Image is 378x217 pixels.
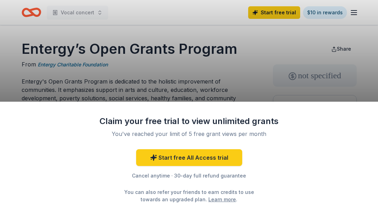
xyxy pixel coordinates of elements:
[208,196,236,203] a: Learn more
[136,149,242,166] a: Start free All Access trial
[98,172,280,180] div: Cancel anytime · 30-day full refund guarantee
[98,116,280,127] div: Claim your free trial to view unlimited grants
[107,130,272,138] div: You've reached your limit of 5 free grant views per month
[118,188,260,203] div: You can also refer your friends to earn credits to use towards an upgraded plan. .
